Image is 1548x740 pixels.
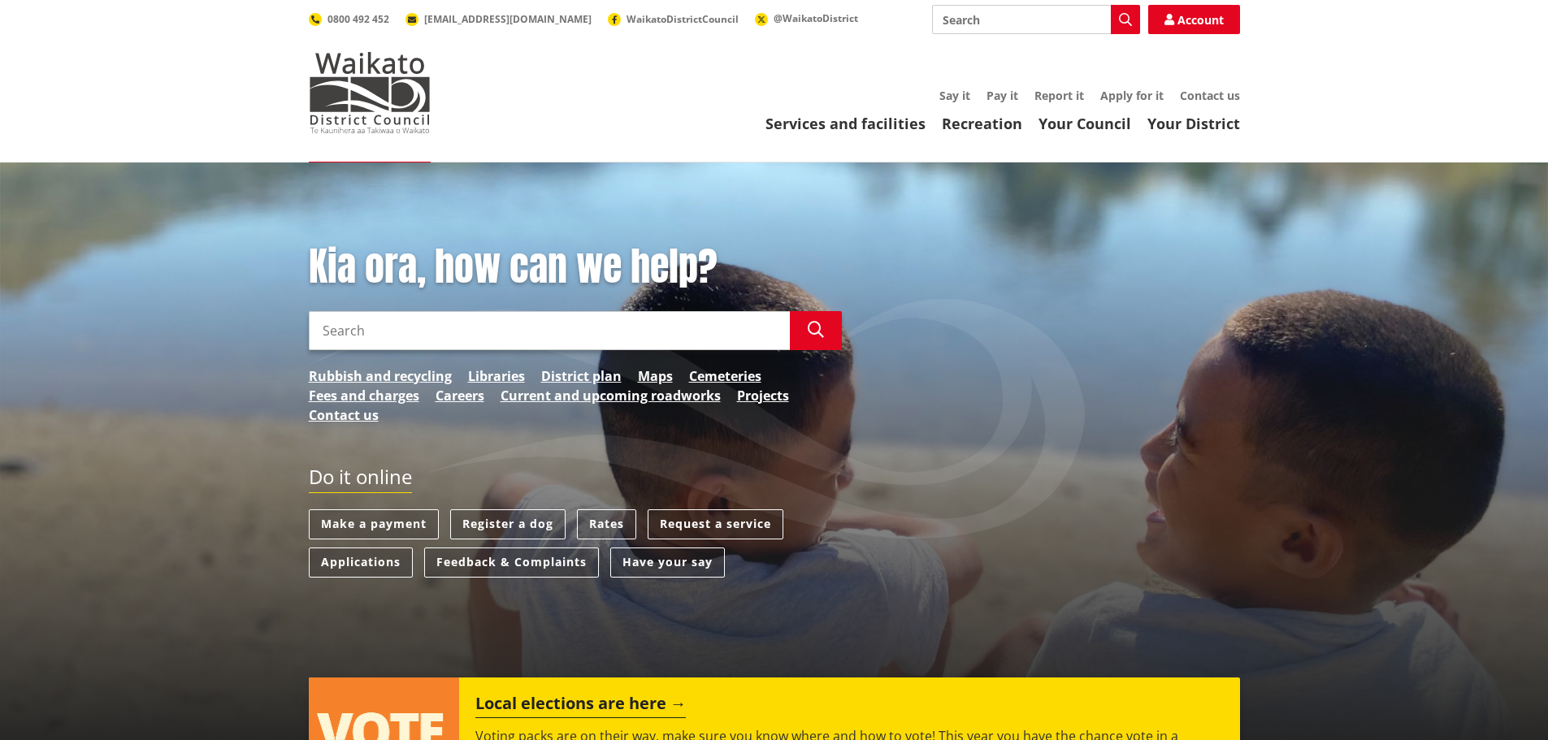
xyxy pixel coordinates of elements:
[638,366,673,386] a: Maps
[627,12,739,26] span: WaikatoDistrictCouncil
[309,244,842,291] h1: Kia ora, how can we help?
[932,5,1140,34] input: Search input
[1100,88,1164,103] a: Apply for it
[577,509,636,539] a: Rates
[309,547,413,578] a: Applications
[309,52,431,133] img: Waikato District Council - Te Kaunihera aa Takiwaa o Waikato
[1034,88,1084,103] a: Report it
[436,386,484,405] a: Careers
[501,386,721,405] a: Current and upcoming roadworks
[755,11,858,25] a: @WaikatoDistrict
[309,465,412,494] h2: Do it online
[309,366,452,386] a: Rubbish and recycling
[1180,88,1240,103] a: Contact us
[309,311,790,350] input: Search input
[309,12,389,26] a: 0800 492 452
[1039,114,1131,133] a: Your Council
[774,11,858,25] span: @WaikatoDistrict
[737,386,789,405] a: Projects
[608,12,739,26] a: WaikatoDistrictCouncil
[327,12,389,26] span: 0800 492 452
[648,509,783,539] a: Request a service
[475,694,686,718] h2: Local elections are here
[424,12,592,26] span: [EMAIL_ADDRESS][DOMAIN_NAME]
[309,509,439,539] a: Make a payment
[765,114,926,133] a: Services and facilities
[309,386,419,405] a: Fees and charges
[541,366,622,386] a: District plan
[610,547,725,578] a: Have your say
[468,366,525,386] a: Libraries
[309,405,379,425] a: Contact us
[405,12,592,26] a: [EMAIL_ADDRESS][DOMAIN_NAME]
[942,114,1022,133] a: Recreation
[450,509,566,539] a: Register a dog
[689,366,761,386] a: Cemeteries
[1147,114,1240,133] a: Your District
[939,88,970,103] a: Say it
[424,547,599,578] a: Feedback & Complaints
[986,88,1018,103] a: Pay it
[1148,5,1240,34] a: Account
